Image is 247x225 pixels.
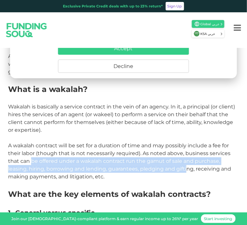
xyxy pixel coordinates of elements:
[1,17,52,43] img: Logo
[58,42,189,55] button: Accept
[201,214,236,223] a: Start investing
[12,216,198,222] div: Join our [DEMOGRAPHIC_DATA]-compliant platform & earn regular income up to 26%* per year
[58,60,189,73] button: Decline
[166,2,184,10] a: Sign Up
[8,53,233,75] span: As such, it is more than likely that someone interacting in the [DEMOGRAPHIC_DATA] world would ru...
[8,104,235,133] span: Wakalah is basically a service contract in the vein of an agency. In it, a principal (or client) ...
[8,209,95,217] span: 1- General versus specific
[200,31,220,36] span: KSA عربي
[195,22,199,26] img: SA Flag
[8,142,231,180] span: A wakalah contract will be set for a duration of time and may possibly include a fee for their la...
[8,189,211,199] span: What are the key elements of wakalah contracts?
[200,22,220,27] span: Global عربي
[8,84,88,94] span: What is a wakalah?
[228,15,247,41] button: Menu
[194,31,200,37] img: SA Flag
[63,4,163,9] div: Exclusive Private Credit deals with up to 23% return*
